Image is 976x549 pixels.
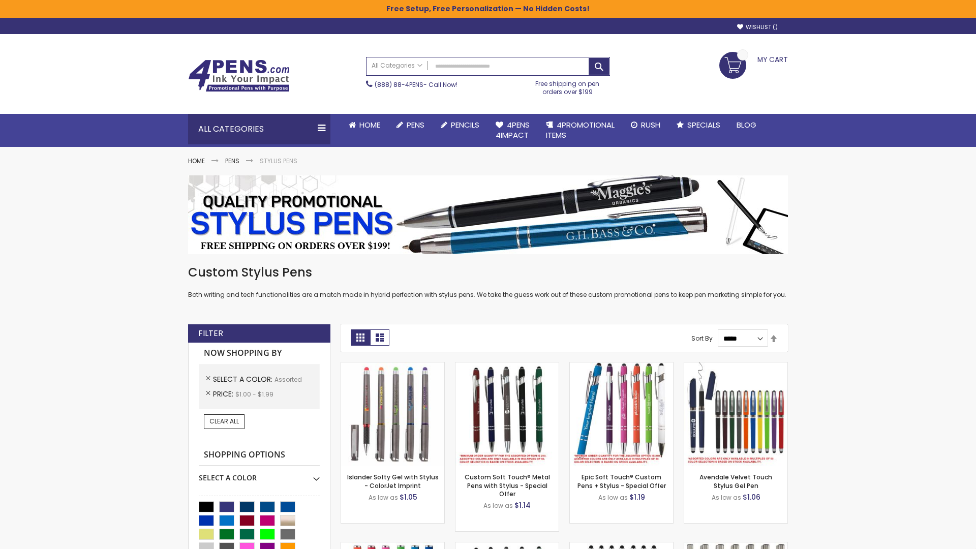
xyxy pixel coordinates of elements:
[341,362,444,371] a: Islander Softy Gel with Stylus - ColorJet Imprint-Assorted
[577,473,666,490] a: Epic Soft Touch® Custom Pens + Stylus - Special Offer
[465,473,550,498] a: Custom Soft Touch® Metal Pens with Stylus - Special Offer
[274,375,302,384] span: Assorted
[487,114,538,147] a: 4Pens4impact
[546,119,615,140] span: 4PROMOTIONAL ITEMS
[737,23,778,31] a: Wishlist
[737,119,756,130] span: Blog
[372,62,422,70] span: All Categories
[199,343,320,364] strong: Now Shopping by
[451,119,479,130] span: Pencils
[188,114,330,144] div: All Categories
[198,328,223,339] strong: Filter
[341,114,388,136] a: Home
[188,157,205,165] a: Home
[668,114,728,136] a: Specials
[188,264,788,281] h1: Custom Stylus Pens
[388,114,433,136] a: Pens
[369,493,398,502] span: As low as
[684,362,787,371] a: Avendale Velvet Touch Stylus Gel Pen-Assorted
[347,473,439,490] a: Islander Softy Gel with Stylus - ColorJet Imprint
[199,466,320,483] div: Select A Color
[188,264,788,299] div: Both writing and tech functionalities are a match made in hybrid perfection with stylus pens. We ...
[433,114,487,136] a: Pencils
[407,119,424,130] span: Pens
[570,362,673,466] img: 4P-MS8B-Assorted
[455,362,559,371] a: Custom Soft Touch® Metal Pens with Stylus-Assorted
[743,492,760,502] span: $1.06
[351,329,370,346] strong: Grid
[209,417,239,425] span: Clear All
[375,80,423,89] a: (888) 88-4PENS
[188,59,290,92] img: 4Pens Custom Pens and Promotional Products
[213,374,274,384] span: Select A Color
[641,119,660,130] span: Rush
[598,493,628,502] span: As low as
[699,473,772,490] a: Avendale Velvet Touch Stylus Gel Pen
[728,114,765,136] a: Blog
[204,414,245,429] a: Clear All
[691,334,713,343] label: Sort By
[260,157,297,165] strong: Stylus Pens
[199,444,320,466] strong: Shopping Options
[687,119,720,130] span: Specials
[483,501,513,510] span: As low as
[629,492,645,502] span: $1.19
[225,157,239,165] a: Pens
[188,175,788,254] img: Stylus Pens
[623,114,668,136] a: Rush
[538,114,623,147] a: 4PROMOTIONALITEMS
[570,362,673,371] a: 4P-MS8B-Assorted
[455,362,559,466] img: Custom Soft Touch® Metal Pens with Stylus-Assorted
[367,57,428,74] a: All Categories
[496,119,530,140] span: 4Pens 4impact
[684,362,787,466] img: Avendale Velvet Touch Stylus Gel Pen-Assorted
[235,390,273,399] span: $1.00 - $1.99
[375,80,457,89] span: - Call Now!
[213,389,235,399] span: Price
[359,119,380,130] span: Home
[525,76,611,96] div: Free shipping on pen orders over $199
[712,493,741,502] span: As low as
[400,492,417,502] span: $1.05
[514,500,531,510] span: $1.14
[341,362,444,466] img: Islander Softy Gel with Stylus - ColorJet Imprint-Assorted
